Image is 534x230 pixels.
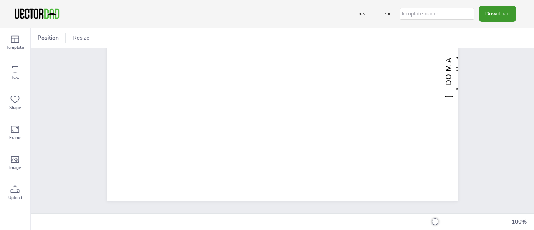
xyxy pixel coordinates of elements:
span: Template [6,44,24,51]
input: template name [400,8,474,20]
span: Position [36,34,60,42]
span: Shape [9,104,21,111]
span: Upload [8,195,22,201]
div: 100 % [509,218,529,226]
span: [DOMAIN_NAME] [444,53,474,100]
span: Text [11,74,19,81]
button: Download [479,6,516,21]
span: Image [9,164,21,171]
img: VectorDad-1.png [13,8,60,20]
button: Resize [69,31,93,45]
span: Frame [9,134,21,141]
